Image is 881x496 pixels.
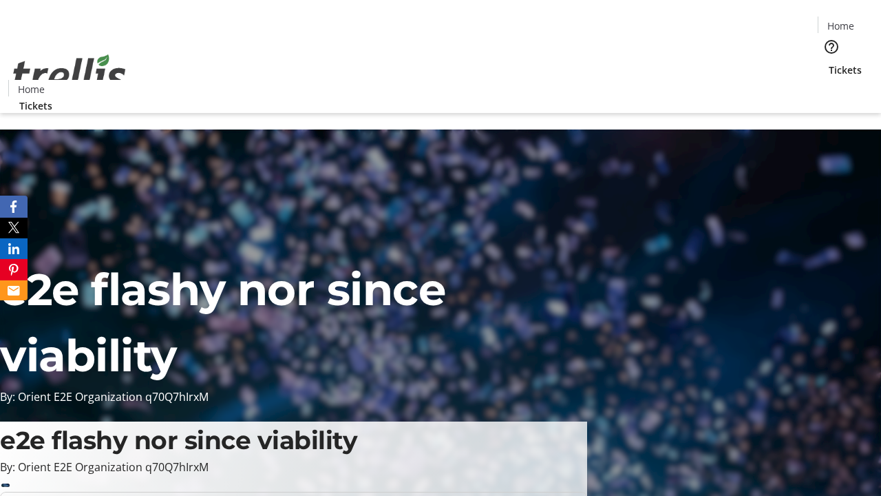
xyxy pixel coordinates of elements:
span: Tickets [829,63,862,77]
img: Orient E2E Organization q70Q7hIrxM's Logo [8,39,131,108]
button: Help [818,33,845,61]
a: Home [9,82,53,96]
a: Home [818,19,862,33]
a: Tickets [818,63,873,77]
span: Home [827,19,854,33]
span: Tickets [19,99,52,113]
button: Cart [818,77,845,105]
span: Home [18,82,45,96]
a: Tickets [8,99,63,113]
